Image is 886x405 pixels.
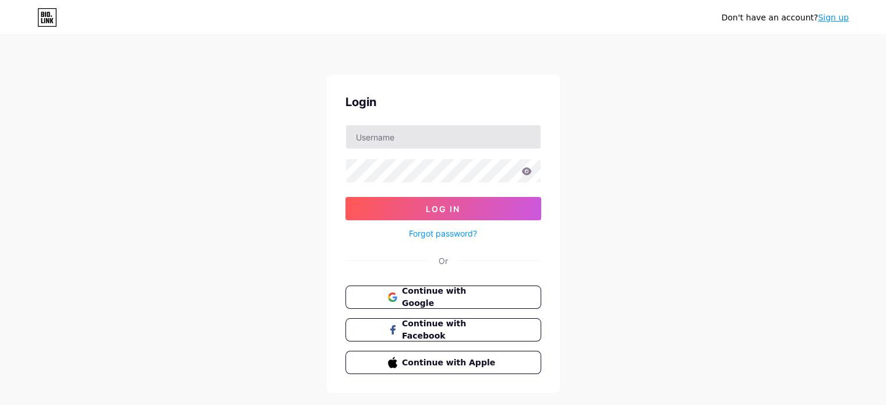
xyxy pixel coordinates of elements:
div: Or [439,255,448,267]
a: Forgot password? [409,227,477,240]
input: Username [346,125,541,149]
span: Continue with Apple [402,357,498,369]
span: Continue with Facebook [402,318,498,342]
div: Login [345,93,541,111]
div: Don't have an account? [721,12,849,24]
span: Continue with Google [402,285,498,309]
span: Log In [426,204,460,214]
button: Continue with Google [345,286,541,309]
button: Continue with Apple [345,351,541,374]
button: Log In [345,197,541,220]
button: Continue with Facebook [345,318,541,341]
a: Sign up [818,13,849,22]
